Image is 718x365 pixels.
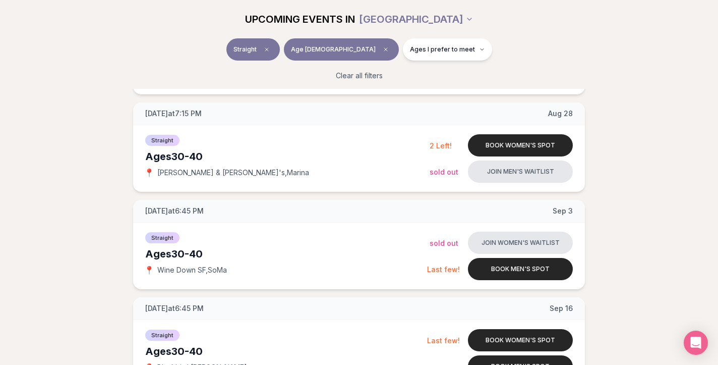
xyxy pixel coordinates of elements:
button: Join women's waitlist [468,232,573,254]
span: Sep 3 [553,206,573,216]
div: Ages 30-40 [145,344,427,358]
span: Sold Out [430,239,458,247]
span: [DATE] at 7:15 PM [145,109,202,119]
span: Straight [145,330,179,341]
span: Ages I prefer to meet [410,45,475,54]
span: Straight [145,135,179,146]
span: Straight [145,232,179,243]
span: Sold Out [430,168,458,176]
button: Age [DEMOGRAPHIC_DATA]Clear age [284,38,399,61]
span: Last few! [427,336,460,345]
span: Last few! [427,265,460,274]
span: [PERSON_NAME] & [PERSON_NAME]'s , Marina [157,168,309,178]
button: [GEOGRAPHIC_DATA] [359,8,473,30]
span: 2 Left! [430,141,452,150]
span: [DATE] at 6:45 PM [145,206,204,216]
span: Aug 28 [548,109,573,119]
span: UPCOMING EVENTS IN [245,12,355,26]
span: 📍 [145,169,153,177]
button: Book women's spot [468,329,573,351]
span: 📍 [145,266,153,274]
span: Clear event type filter [261,43,273,56]
button: Book women's spot [468,134,573,157]
span: Age [DEMOGRAPHIC_DATA] [291,45,376,54]
span: Straight [233,45,257,54]
span: Sep 16 [550,303,573,314]
button: Join men's waitlist [468,161,573,183]
div: Ages 30-40 [145,247,427,261]
span: Clear age [380,43,392,56]
span: Wine Down SF , SoMa [157,265,227,275]
button: Ages I prefer to meet [403,38,492,61]
span: [DATE] at 6:45 PM [145,303,204,314]
div: Ages 30-40 [145,149,430,164]
button: Clear all filters [330,65,389,87]
button: Book men's spot [468,258,573,280]
div: Open Intercom Messenger [684,331,708,355]
button: StraightClear event type filter [226,38,280,61]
